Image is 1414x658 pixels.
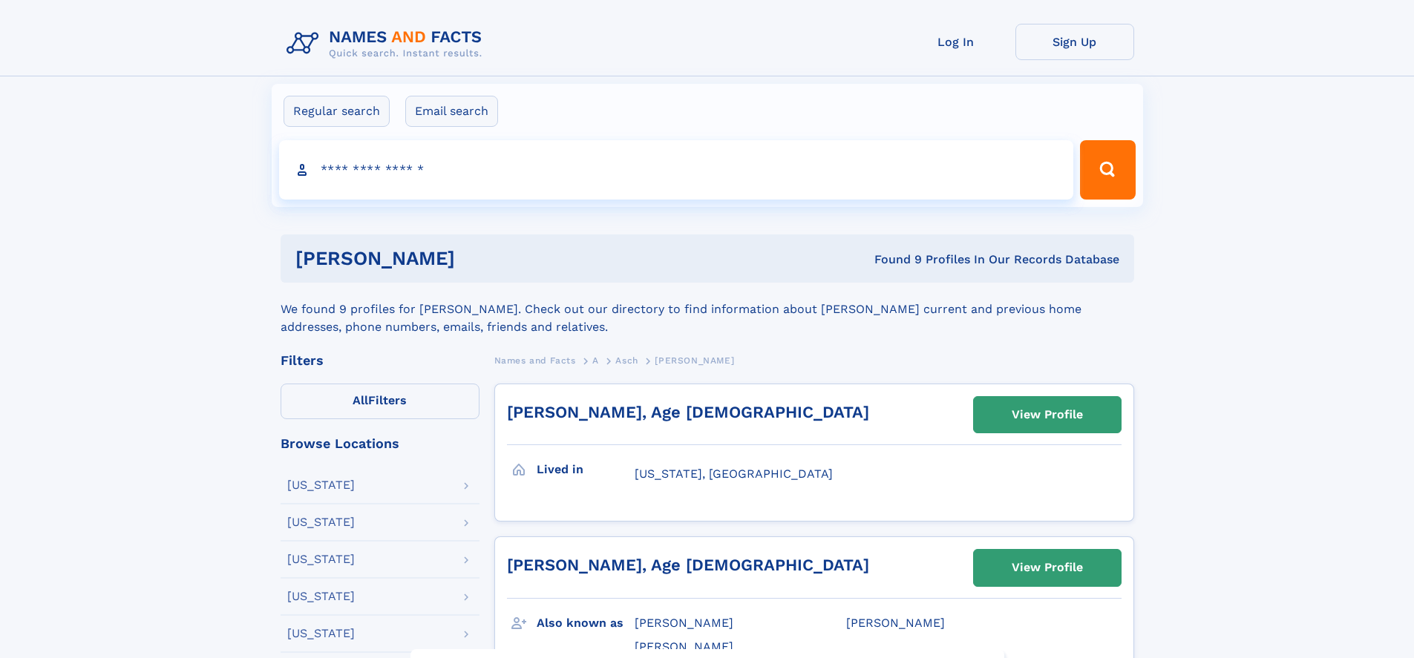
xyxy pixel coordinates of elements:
label: Email search [405,96,498,127]
img: Logo Names and Facts [281,24,494,64]
a: View Profile [974,397,1121,432]
div: Browse Locations [281,437,479,450]
button: Search Button [1080,140,1135,200]
h3: Lived in [537,457,635,482]
span: [PERSON_NAME] [846,616,945,630]
div: [US_STATE] [287,479,355,491]
span: [PERSON_NAME] [635,616,733,630]
a: View Profile [974,550,1121,585]
label: Filters [281,384,479,419]
a: Names and Facts [494,351,576,369]
h3: Also known as [537,611,635,636]
div: Filters [281,354,479,367]
a: [PERSON_NAME], Age [DEMOGRAPHIC_DATA] [507,556,869,574]
div: [US_STATE] [287,590,355,602]
a: Log In [897,24,1015,60]
span: A [592,355,599,366]
span: [PERSON_NAME] [655,355,734,366]
label: Regular search [284,96,390,127]
div: [US_STATE] [287,628,355,639]
span: [PERSON_NAME] [635,639,733,654]
h1: [PERSON_NAME] [295,249,665,268]
span: All [353,393,368,407]
span: [US_STATE], [GEOGRAPHIC_DATA] [635,467,833,481]
a: Sign Up [1015,24,1134,60]
div: We found 9 profiles for [PERSON_NAME]. Check out our directory to find information about [PERSON_... [281,283,1134,336]
div: [US_STATE] [287,516,355,528]
span: Asch [615,355,638,366]
div: View Profile [1012,398,1083,432]
input: search input [279,140,1074,200]
div: Found 9 Profiles In Our Records Database [664,251,1119,268]
div: View Profile [1012,550,1083,585]
a: A [592,351,599,369]
a: Asch [615,351,638,369]
a: [PERSON_NAME], Age [DEMOGRAPHIC_DATA] [507,403,869,421]
div: [US_STATE] [287,553,355,565]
